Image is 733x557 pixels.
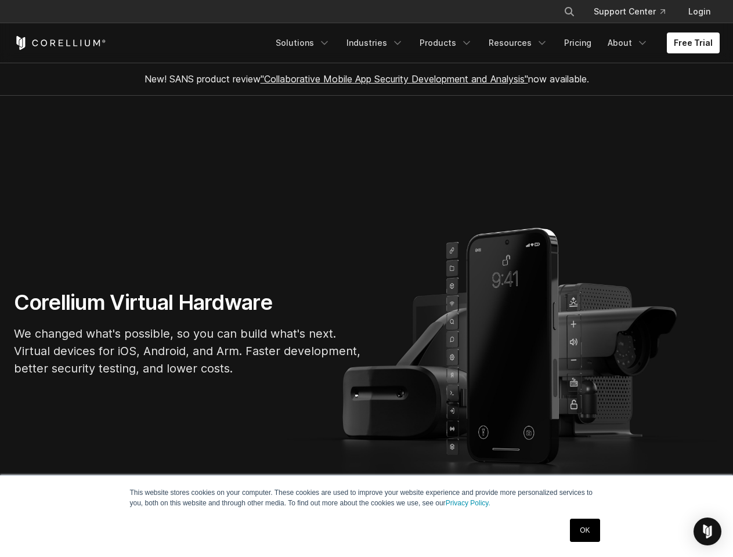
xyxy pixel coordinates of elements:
div: Navigation Menu [269,32,720,53]
h1: Corellium Virtual Hardware [14,290,362,316]
a: Industries [340,32,410,53]
a: Solutions [269,32,337,53]
button: Search [559,1,580,22]
a: Resources [482,32,555,53]
a: Login [679,1,720,22]
a: OK [570,519,600,542]
a: Pricing [557,32,598,53]
a: Products [413,32,479,53]
a: Corellium Home [14,36,106,50]
p: We changed what's possible, so you can build what's next. Virtual devices for iOS, Android, and A... [14,325,362,377]
div: Open Intercom Messenger [694,518,721,545]
div: Navigation Menu [550,1,720,22]
a: Privacy Policy. [446,499,490,507]
a: Support Center [584,1,674,22]
a: Free Trial [667,32,720,53]
p: This website stores cookies on your computer. These cookies are used to improve your website expe... [130,487,604,508]
span: New! SANS product review now available. [145,73,589,85]
a: "Collaborative Mobile App Security Development and Analysis" [261,73,528,85]
a: About [601,32,655,53]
